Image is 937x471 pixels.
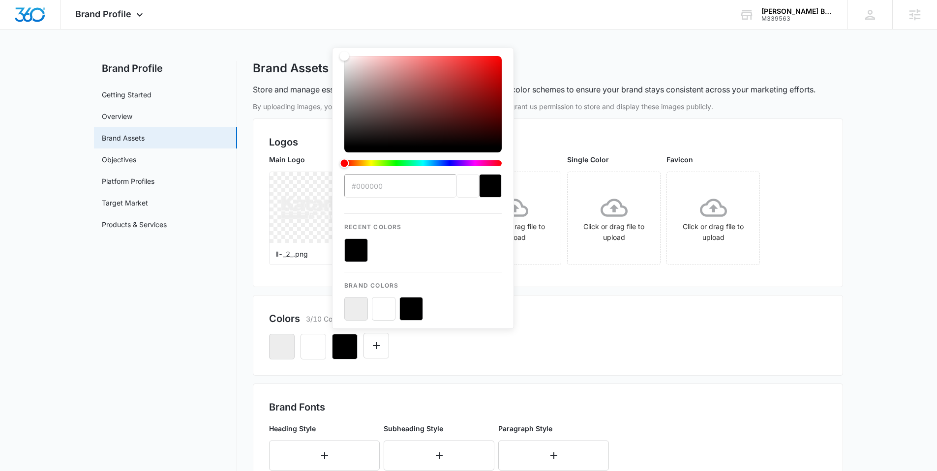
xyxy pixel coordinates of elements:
[344,272,502,290] p: Brand Colors
[102,219,167,230] a: Products & Services
[468,172,561,265] span: Click or drag file to upload
[344,56,502,147] div: Color
[667,172,759,265] span: Click or drag file to upload
[269,154,363,165] p: Main Logo
[363,333,389,358] button: Edit Color
[269,400,827,414] h2: Brand Fonts
[567,154,661,165] p: Single Color
[275,249,356,259] p: ll-_2_.png
[102,198,148,208] a: Target Market
[94,61,237,76] h2: Brand Profile
[253,84,816,95] p: Store and manage essential brand guidelines such as logos, fonts, and color schemes to ensure you...
[75,9,131,19] span: Brand Profile
[102,89,151,100] a: Getting Started
[253,61,329,76] h1: Brand Assets
[102,111,132,121] a: Overview
[269,334,295,359] button: Remove
[384,423,494,434] p: Subheading Style
[568,172,660,265] span: Click or drag file to upload
[344,214,502,232] p: Recent Colors
[498,423,609,434] p: Paragraph Style
[269,311,300,326] h2: Colors
[253,101,843,112] p: By uploading images, you confirm that you have the legal right to use them and grant us permissio...
[102,176,154,186] a: Platform Profiles
[269,135,827,149] h2: Logos
[102,154,136,165] a: Objectives
[344,56,502,321] div: color-picker-container
[344,56,502,174] div: color-picker
[468,154,561,165] p: Icon
[301,334,326,359] button: Remove
[456,174,479,198] div: previous color
[344,160,502,166] div: Hue
[281,196,351,219] img: User uploaded logo
[306,314,344,324] p: 3/10 Colors
[479,174,502,198] div: current color selection
[761,7,833,15] div: account name
[667,194,759,243] div: Click or drag file to upload
[666,154,760,165] p: Favicon
[468,194,561,243] div: Click or drag file to upload
[761,15,833,22] div: account id
[568,194,660,243] div: Click or drag file to upload
[269,423,380,434] p: Heading Style
[102,133,145,143] a: Brand Assets
[344,174,456,198] input: color-picker-input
